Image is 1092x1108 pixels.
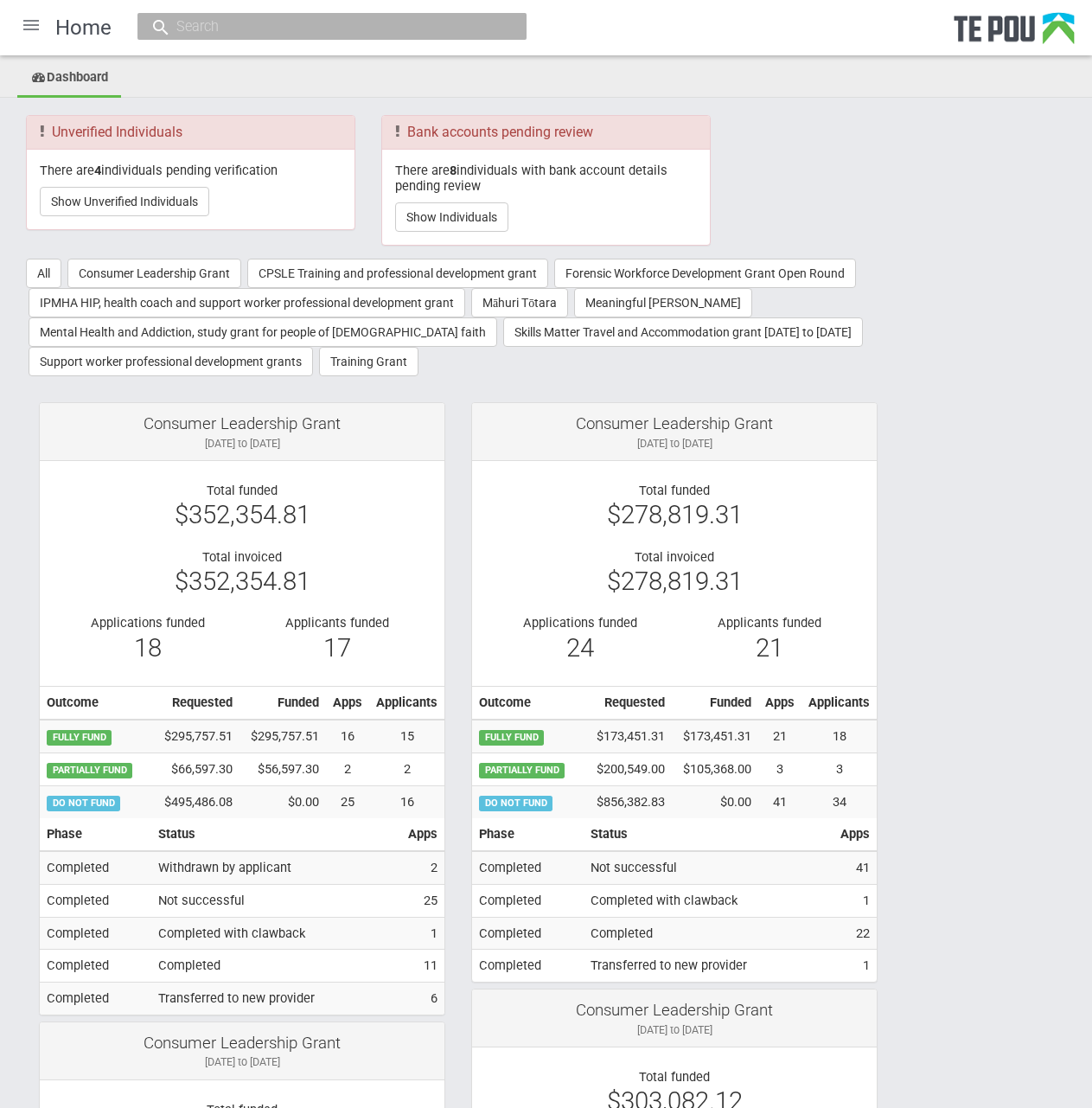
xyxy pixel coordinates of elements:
span: PARTIALLY FUND [47,763,132,778]
div: Applications funded [498,615,661,631]
td: 22 [833,917,877,950]
td: Not successful [584,851,833,884]
p: There are individuals with bank account details pending review [395,163,697,195]
td: 1 [833,884,877,917]
div: 21 [687,640,851,656]
td: Transferred to new provider [584,950,833,982]
td: 41 [833,851,877,884]
td: $295,757.51 [150,720,239,753]
th: Requested [150,686,239,719]
th: Outcome [472,686,582,719]
td: 41 [758,785,801,817]
div: [DATE] to [DATE] [53,1054,431,1070]
td: 18 [801,720,877,753]
div: $278,819.31 [485,573,864,589]
div: Consumer Leadership Grant [53,1035,431,1051]
div: Consumer Leadership Grant [485,416,864,432]
th: Apps [326,686,369,719]
td: 34 [801,785,877,817]
td: $295,757.51 [239,720,326,753]
td: Completed [40,884,151,917]
th: Status [151,818,401,851]
td: $105,368.00 [672,753,758,785]
th: Funded [239,686,326,719]
td: Transferred to new provider [151,983,401,1015]
td: 2 [369,753,444,785]
td: 21 [758,720,801,753]
td: $856,382.83 [582,785,672,817]
td: 2 [326,753,369,785]
input: Search [171,17,476,35]
td: $66,597.30 [150,753,239,785]
td: 15 [369,720,444,753]
div: 24 [498,640,661,656]
td: 25 [401,884,444,917]
td: $0.00 [672,785,758,817]
b: 8 [450,163,457,178]
span: FULLY FUND [47,730,112,746]
div: Applicants funded [687,615,851,631]
button: All [26,259,61,288]
span: PARTIALLY FUND [479,763,565,778]
th: Outcome [40,686,150,719]
th: Apps [758,686,801,719]
button: Skills Matter Travel and Accommodation grant [DATE] to [DATE] [503,317,863,347]
th: Funded [672,686,758,719]
button: Support worker professional development grants [29,347,313,376]
div: Total funded [485,1069,864,1085]
div: Total invoiced [485,549,864,565]
td: Withdrawn by applicant [151,851,401,884]
td: Completed [151,950,401,983]
td: 3 [758,753,801,785]
td: Completed [40,851,151,884]
span: DO NOT FUND [479,796,552,811]
td: $56,597.30 [239,753,326,785]
div: Consumer Leadership Grant [485,1002,864,1018]
button: Mental Health and Addiction, study grant for people of [DEMOGRAPHIC_DATA] faith [29,317,497,347]
td: Completed with clawback [584,884,833,917]
b: 4 [94,163,101,178]
button: Training Grant [319,347,418,376]
td: 2 [401,851,444,884]
div: [DATE] to [DATE] [53,436,431,452]
td: 1 [833,950,877,982]
div: $278,819.31 [485,507,864,522]
td: 1 [401,917,444,950]
div: $352,354.81 [53,507,431,522]
td: Completed [40,983,151,1015]
div: [DATE] to [DATE] [485,436,864,452]
button: Show Unverified Individuals [40,187,209,216]
button: Show Individuals [395,202,508,232]
td: $495,486.08 [150,785,239,817]
div: Total funded [53,483,431,498]
td: Not successful [151,884,401,917]
td: $173,451.31 [672,720,758,753]
td: Completed [472,884,584,917]
td: 3 [801,753,877,785]
button: Forensic Workforce Development Grant Open Round [554,259,856,288]
td: 11 [401,950,444,983]
button: Māhuri Tōtara [471,288,568,317]
div: 17 [255,640,418,656]
th: Phase [472,818,584,851]
td: 25 [326,785,369,817]
div: Total funded [485,483,864,498]
div: Total invoiced [53,549,431,565]
th: Applicants [801,686,877,719]
span: DO NOT FUND [47,796,120,811]
div: $352,354.81 [53,573,431,589]
button: IPMHA HIP, health coach and support worker professional development grant [29,288,465,317]
div: Applicants funded [255,615,418,631]
td: 16 [369,785,444,817]
td: 6 [401,983,444,1015]
span: FULLY FUND [479,730,544,746]
td: Completed [472,851,584,884]
div: 18 [66,640,229,656]
button: CPSLE Training and professional development grant [247,259,548,288]
td: Completed [472,917,584,950]
th: Apps [401,818,444,851]
th: Apps [833,818,877,851]
th: Phase [40,818,151,851]
th: Status [584,818,833,851]
th: Requested [582,686,672,719]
